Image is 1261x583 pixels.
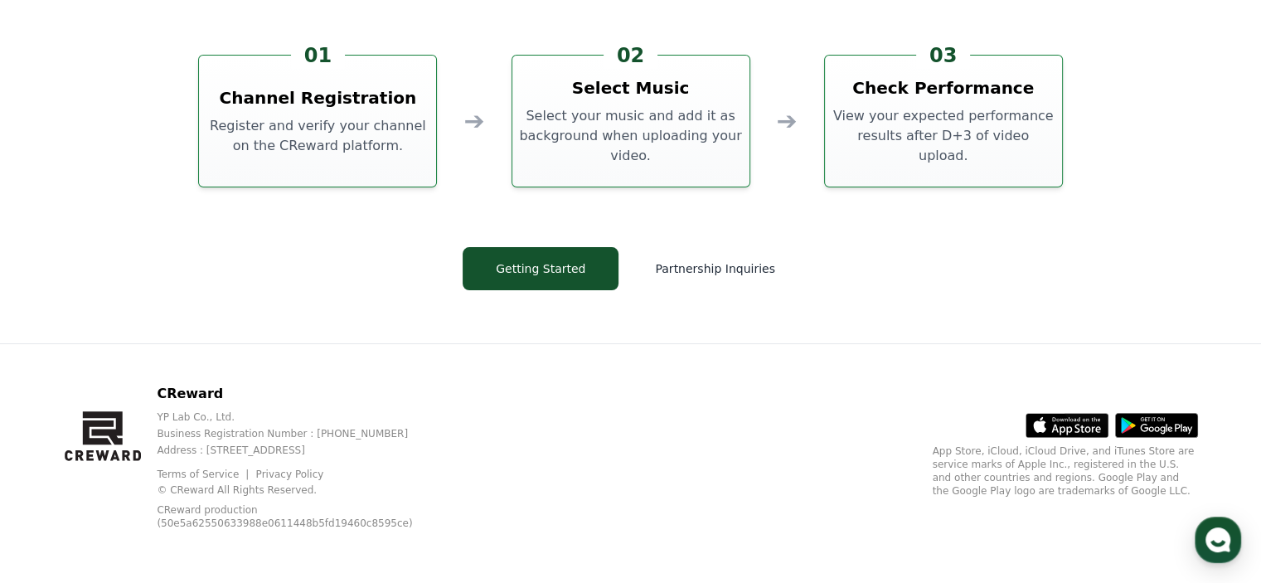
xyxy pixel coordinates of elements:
[157,384,448,404] p: CReward
[572,76,690,100] h3: Select Music
[777,106,798,136] div: ➔
[157,483,448,497] p: © CReward All Rights Reserved.
[632,247,798,290] button: Partnership Inquiries
[42,470,71,483] span: Home
[933,445,1198,498] p: App Store, iCloud, iCloud Drive, and iTunes Store are service marks of Apple Inc., registered in ...
[519,106,743,166] p: Select your music and add it as background when uploading your video.
[256,469,324,480] a: Privacy Policy
[463,106,484,136] div: ➔
[214,445,318,487] a: Settings
[604,42,657,69] div: 02
[109,445,214,487] a: Messages
[157,503,422,530] p: CReward production (50e5a62550633988e0611448b5fd19460c8595ce)
[291,42,345,69] div: 01
[220,86,417,109] h3: Channel Registration
[832,106,1055,166] p: View your expected performance results after D+3 of video upload.
[206,116,429,156] p: Register and verify your channel on the CReward platform.
[852,76,1034,100] h3: Check Performance
[157,427,448,440] p: Business Registration Number : [PHONE_NUMBER]
[138,471,187,484] span: Messages
[157,469,251,480] a: Terms of Service
[157,411,448,424] p: YP Lab Co., Ltd.
[245,470,286,483] span: Settings
[916,42,970,69] div: 03
[463,247,618,290] button: Getting Started
[5,445,109,487] a: Home
[157,444,448,457] p: Address : [STREET_ADDRESS]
